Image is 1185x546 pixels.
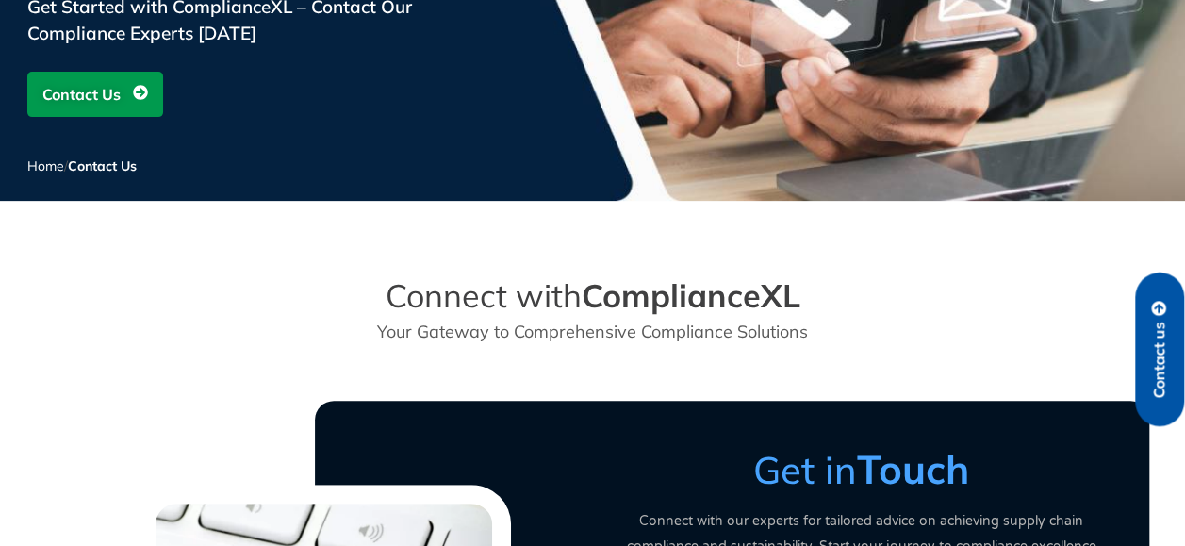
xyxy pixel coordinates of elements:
p: Your Gateway to Comprehensive Compliance Solutions [316,319,870,344]
h3: Get in [612,446,1111,493]
span: / [27,157,137,174]
strong: Touch [857,444,969,494]
a: Contact us [1135,273,1184,426]
a: Home [27,157,64,174]
span: Contact us [1151,322,1168,398]
h2: Connect with [316,276,870,316]
span: Contact Us [68,157,137,174]
strong: ComplianceXL [582,275,800,316]
a: Contact Us [27,72,163,117]
span: Contact Us [42,76,121,112]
